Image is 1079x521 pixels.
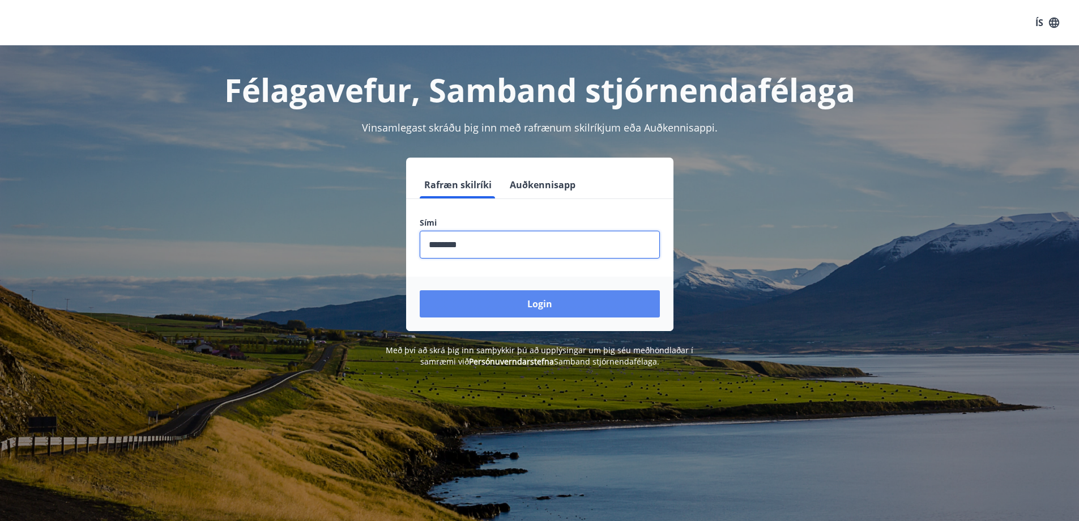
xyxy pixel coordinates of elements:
[1029,12,1065,33] button: ÍS
[420,217,660,228] label: Sími
[505,171,580,198] button: Auðkennisapp
[386,345,693,367] span: Með því að skrá þig inn samþykkir þú að upplýsingar um þig séu meðhöndlaðar í samræmi við Samband...
[362,121,718,134] span: Vinsamlegast skráðu þig inn með rafrænum skilríkjum eða Auðkennisappi.
[420,290,660,317] button: Login
[469,356,554,367] a: Persónuverndarstefna
[146,68,934,111] h1: Félagavefur, Samband stjórnendafélaga
[420,171,496,198] button: Rafræn skilríki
